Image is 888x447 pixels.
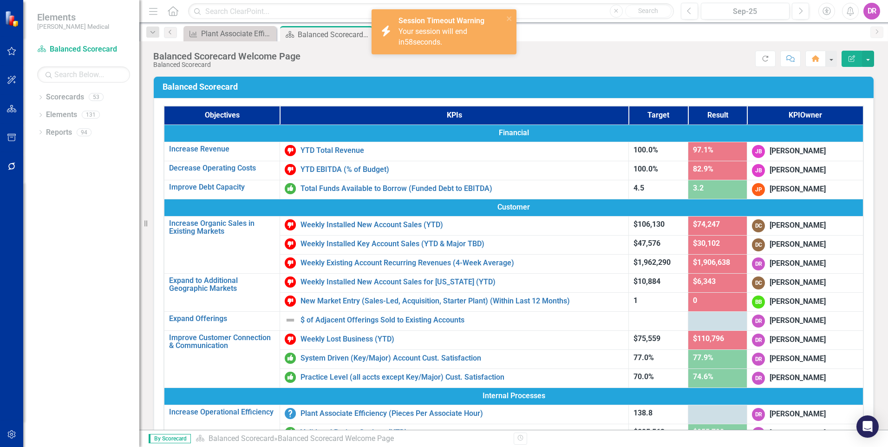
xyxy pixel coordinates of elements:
[300,165,624,174] a: YTD EBITDA (% of Budget)
[752,334,765,347] div: DR
[300,316,624,324] a: $ of Adjacent Offerings Sold to Existing Accounts
[752,219,765,232] div: DC
[164,161,280,180] td: Double-Click to Edit Right Click for Context Menu
[5,11,21,27] img: ClearPoint Strategy
[201,28,274,39] div: Plant Associate Efficiency (Pieces Per Associate Hour)
[770,335,826,345] div: [PERSON_NAME]
[856,415,879,438] div: Open Intercom Messenger
[693,184,704,192] span: 3.2
[633,408,653,417] span: 138.8
[164,273,280,311] td: Double-Click to Edit Right Click for Context Menu
[280,254,629,273] td: Double-Click to Edit Right Click for Context Menu
[747,330,863,349] td: Double-Click to Edit
[280,180,629,199] td: Double-Click to Edit Right Click for Context Menu
[405,38,413,46] span: 58
[625,5,672,18] button: Search
[633,258,671,267] span: $1,962,290
[280,424,629,443] td: Double-Click to Edit Right Click for Context Menu
[77,128,91,136] div: 94
[701,3,790,20] button: Sep-25
[209,434,274,443] a: Balanced Scorecard
[770,373,826,383] div: [PERSON_NAME]
[633,277,660,286] span: $10,884
[280,349,629,368] td: Double-Click to Edit Right Click for Context Menu
[169,315,275,323] a: Expand Offerings
[747,368,863,388] td: Double-Click to Edit
[300,184,624,193] a: Total Funds Available to Borrow (Funded Debt to EBITDA)
[278,434,394,443] div: Balanced Scorecard Welcome Page
[285,219,296,230] img: Below Target
[300,146,624,155] a: YTD Total Revenue
[747,254,863,273] td: Double-Click to Edit
[280,311,629,330] td: Double-Click to Edit Right Click for Context Menu
[770,220,826,231] div: [PERSON_NAME]
[398,27,467,46] span: Your session will end in seconds.
[164,142,280,161] td: Double-Click to Edit Right Click for Context Menu
[633,220,665,229] span: $106,130
[163,82,868,92] h3: Balanced Scorecard
[633,164,658,173] span: 100.0%
[280,216,629,235] td: Double-Click to Edit Right Click for Context Menu
[89,93,104,101] div: 53
[285,315,296,326] img: Not Defined
[280,161,629,180] td: Double-Click to Edit Right Click for Context Menu
[285,296,296,307] img: Below Target
[863,3,880,20] button: DR
[747,424,863,443] td: Double-Click to Edit
[300,409,624,418] a: Plant Associate Efficiency (Pieces Per Associate Hour)
[747,161,863,180] td: Double-Click to Edit
[770,239,826,250] div: [PERSON_NAME]
[693,239,720,248] span: $30,102
[770,184,826,195] div: [PERSON_NAME]
[285,257,296,269] img: Below Target
[633,184,644,192] span: 4.5
[747,405,863,424] td: Double-Click to Edit
[300,278,624,286] a: Weekly Installed New Account Sales for [US_STATE] (YTD)
[633,353,654,362] span: 77.0%
[164,125,863,142] td: Double-Click to Edit
[638,7,658,14] span: Search
[169,391,858,401] span: Internal Processes
[37,12,109,23] span: Elements
[770,428,826,439] div: [PERSON_NAME]
[188,3,674,20] input: Search ClearPoint...
[280,235,629,254] td: Double-Click to Edit Right Click for Context Menu
[280,368,629,388] td: Double-Click to Edit Right Click for Context Menu
[280,292,629,311] td: Double-Click to Edit Right Click for Context Menu
[633,427,665,436] span: $895,563
[770,146,826,157] div: [PERSON_NAME]
[693,334,724,343] span: $110,796
[164,216,280,273] td: Double-Click to Edit Right Click for Context Menu
[747,292,863,311] td: Double-Click to Edit
[752,257,765,270] div: DR
[633,372,654,381] span: 70.0%
[285,164,296,175] img: Below Target
[300,259,624,267] a: Weekly Existing Account Recurring Revenues (4-Week Average)
[169,408,275,416] a: Increase Operational Efficiency
[169,145,275,153] a: Increase Revenue
[752,315,765,328] div: DR
[747,180,863,199] td: Double-Click to Edit
[300,240,624,248] a: Weekly Installed Key Account Sales (YTD & Major TBD)
[280,330,629,349] td: Double-Click to Edit Right Click for Context Menu
[285,372,296,383] img: On or Above Target
[633,296,638,305] span: 1
[169,128,858,138] span: Financial
[693,372,713,381] span: 74.6%
[169,334,275,350] a: Improve Customer Connection & Communication
[752,353,765,366] div: DR
[186,28,274,39] a: Plant Associate Efficiency (Pieces Per Associate Hour)
[747,216,863,235] td: Double-Click to Edit
[770,277,826,288] div: [PERSON_NAME]
[300,373,624,381] a: Practice Level (all accts except Key/Major) Cust. Satisfaction
[752,427,765,440] div: DR
[747,235,863,254] td: Double-Click to Edit
[752,372,765,385] div: DR
[280,142,629,161] td: Double-Click to Edit Right Click for Context Menu
[153,51,300,61] div: Balanced Scorecard Welcome Page
[285,145,296,156] img: Below Target
[169,219,275,236] a: Increase Organic Sales in Existing Markets
[149,434,191,443] span: By Scorecard
[770,316,826,326] div: [PERSON_NAME]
